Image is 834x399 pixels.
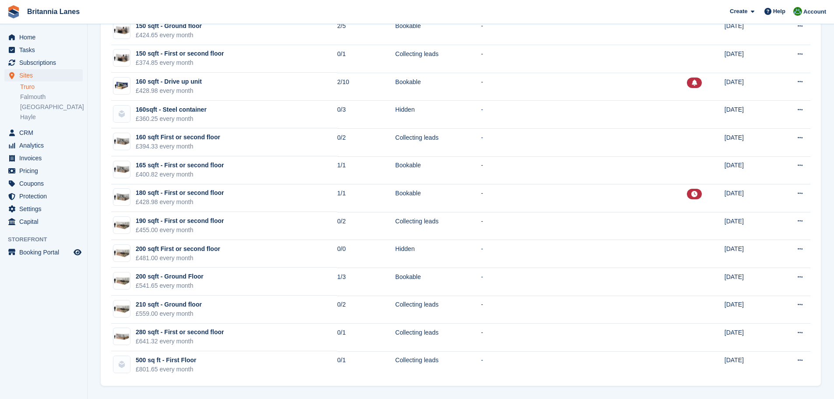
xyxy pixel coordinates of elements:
td: [DATE] [725,156,774,184]
a: [GEOGRAPHIC_DATA] [20,103,83,111]
td: [DATE] [725,351,774,379]
td: - [481,101,687,129]
td: 1/1 [337,156,395,184]
td: - [481,45,687,73]
div: 160 sqft - Drive up unit [136,77,202,86]
img: 200-sqft-unit.jpg [113,303,130,315]
span: Sites [19,69,72,81]
a: menu [4,246,83,258]
td: [DATE] [725,101,774,129]
img: 160sqft%20Drive%20Up.jpg [113,80,130,92]
td: 0/2 [337,296,395,324]
img: 150-sqft-unit.jpg [113,24,130,37]
a: Hayle [20,113,83,121]
span: Invoices [19,152,72,164]
td: - [481,268,687,296]
a: menu [4,31,83,43]
a: menu [4,44,83,56]
span: Create [730,7,747,16]
span: CRM [19,127,72,139]
img: 200-sqft-unit.jpg [113,247,130,259]
td: 0/2 [337,128,395,156]
td: Collecting leads [395,128,481,156]
td: - [481,184,687,212]
a: menu [4,127,83,139]
td: [DATE] [725,268,774,296]
a: Truro [20,83,83,91]
td: Bookable [395,268,481,296]
td: 0/1 [337,351,395,379]
td: 1/1 [337,184,395,212]
td: [DATE] [725,73,774,101]
div: 160sqft - Steel container [136,105,207,114]
td: [DATE] [725,240,774,268]
td: Hidden [395,101,481,129]
div: £360.25 every month [136,114,207,124]
div: 160 sqft First or second floor [136,133,220,142]
td: - [481,351,687,379]
div: £374.85 every month [136,58,224,67]
td: 0/2 [337,212,395,240]
td: - [481,128,687,156]
img: 200-sqft-unit.jpg [113,275,130,287]
div: 200 sqft First or second floor [136,244,220,254]
img: stora-icon-8386f47178a22dfd0bd8f6a31ec36ba5ce8667c1dd55bd0f319d3a0aa187defe.svg [7,5,20,18]
div: £428.98 every month [136,86,202,95]
td: - [481,296,687,324]
div: £641.32 every month [136,337,224,346]
span: Capital [19,215,72,228]
span: Pricing [19,165,72,177]
div: 165 sqft - First or second floor [136,161,224,170]
td: - [481,156,687,184]
a: menu [4,152,83,164]
span: Storefront [8,235,87,244]
a: Falmouth [20,93,83,101]
span: Subscriptions [19,56,72,69]
div: £400.82 every month [136,170,224,179]
a: menu [4,190,83,202]
a: menu [4,177,83,190]
img: 175-sqft-unit.jpg [113,135,130,148]
td: - [481,73,687,101]
div: 190 sqft - First or second floor [136,216,224,226]
td: - [481,17,687,45]
div: £424.65 every month [136,31,202,40]
img: blank-unit-type-icon-ffbac7b88ba66c5e286b0e438baccc4b9c83835d4c34f86887a83fc20ec27e7b.svg [113,356,130,373]
span: Home [19,31,72,43]
div: £428.98 every month [136,198,224,207]
td: Bookable [395,17,481,45]
img: 150-sqft-unit.jpg [113,52,130,64]
div: 150 sqft - Ground floor [136,21,202,31]
td: 0/1 [337,324,395,352]
span: Protection [19,190,72,202]
td: 2/10 [337,73,395,101]
td: Collecting leads [395,324,481,352]
div: £481.00 every month [136,254,220,263]
div: 280 sqft - First or second floor [136,328,224,337]
img: Matt Lane [793,7,802,16]
span: Analytics [19,139,72,152]
div: £455.00 every month [136,226,224,235]
a: menu [4,69,83,81]
td: - [481,240,687,268]
img: blank-unit-type-icon-ffbac7b88ba66c5e286b0e438baccc4b9c83835d4c34f86887a83fc20ec27e7b.svg [113,106,130,122]
td: Bookable [395,184,481,212]
a: menu [4,139,83,152]
div: £394.33 every month [136,142,220,151]
td: Collecting leads [395,296,481,324]
div: 180 sqft - First or second floor [136,188,224,198]
div: £559.00 every month [136,309,202,318]
span: Coupons [19,177,72,190]
img: 200-sqft-unit.jpg [113,219,130,232]
a: menu [4,165,83,177]
span: Settings [19,203,72,215]
td: Bookable [395,156,481,184]
td: [DATE] [725,296,774,324]
td: 1/3 [337,268,395,296]
a: Britannia Lanes [24,4,83,19]
div: 210 sqft - Ground floor [136,300,202,309]
td: [DATE] [725,184,774,212]
td: Collecting leads [395,212,481,240]
td: - [481,212,687,240]
td: Collecting leads [395,45,481,73]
